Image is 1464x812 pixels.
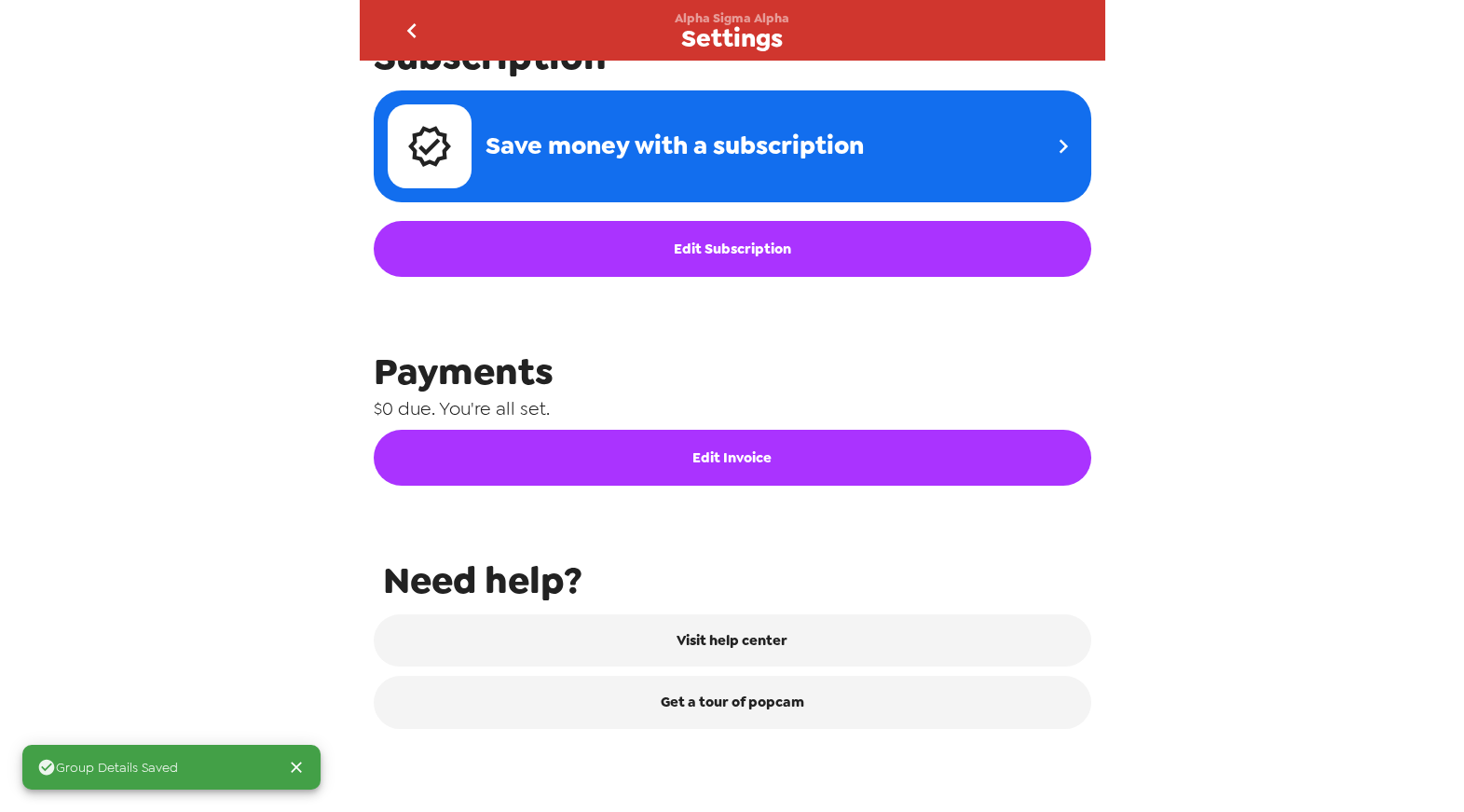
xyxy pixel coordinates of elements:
[374,90,1091,202] a: Save money with a subscription
[374,347,1091,396] span: Payments
[486,129,864,163] span: Save money with a subscription
[280,750,313,784] button: Close
[37,758,178,777] span: Group Details Saved
[374,396,1091,420] span: $0 due. You're all set.
[374,221,1091,277] a: Edit Subscription
[675,10,789,26] span: Alpha Sigma Alpha
[374,614,1091,667] a: Visit help center
[383,556,1091,605] span: Need help?
[681,26,783,51] span: Settings
[374,676,1091,728] a: Get a tour of popcam
[374,430,1091,486] button: Edit Invoice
